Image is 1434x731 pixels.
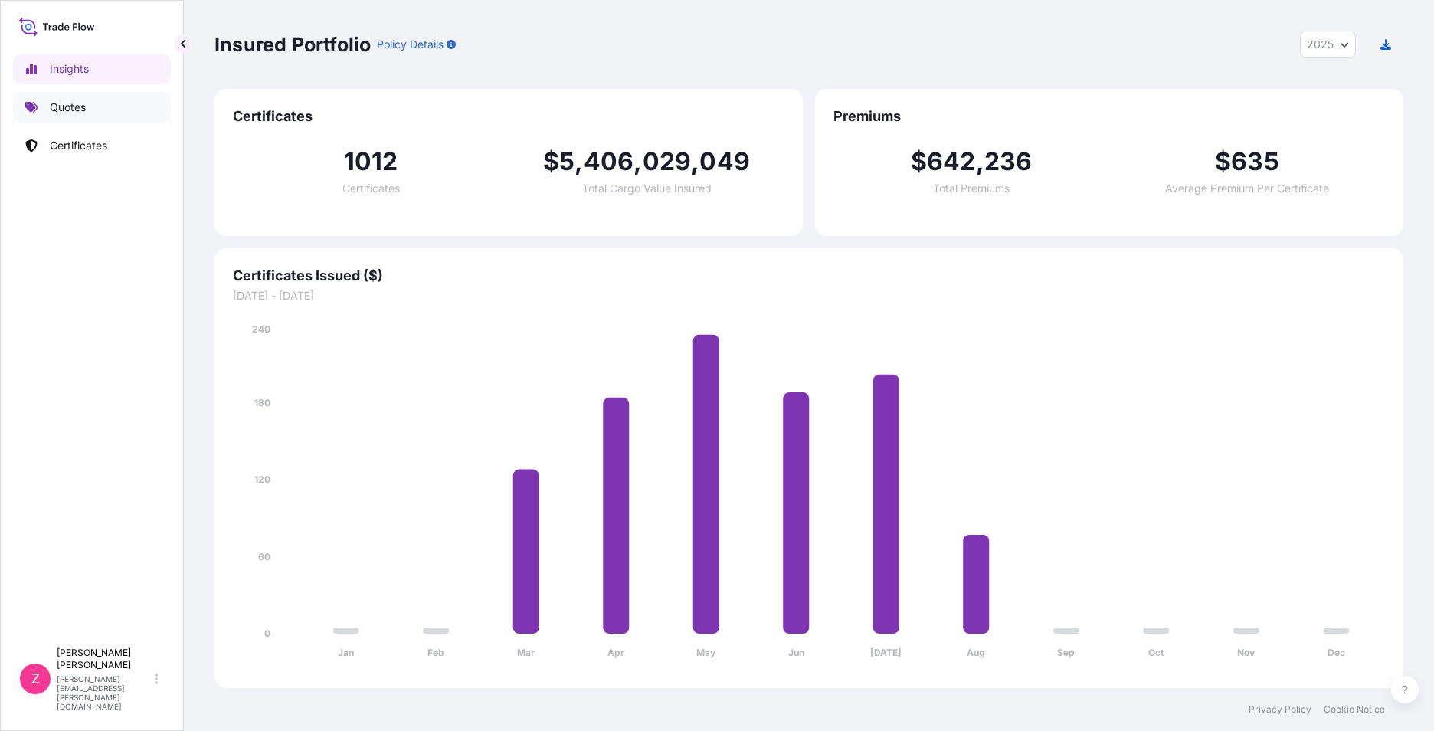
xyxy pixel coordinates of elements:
[338,647,354,658] tspan: Jan
[264,628,270,639] tspan: 0
[50,100,86,115] p: Quotes
[643,149,692,174] span: 029
[582,183,712,194] span: Total Cargo Value Insured
[233,288,1385,303] span: [DATE] - [DATE]
[1231,149,1279,174] span: 635
[254,474,270,485] tspan: 120
[13,92,171,123] a: Quotes
[57,647,152,671] p: [PERSON_NAME] [PERSON_NAME]
[584,149,634,174] span: 406
[927,149,976,174] span: 642
[575,149,583,174] span: ,
[933,183,1010,194] span: Total Premiums
[967,647,985,658] tspan: Aug
[254,397,270,408] tspan: 180
[1057,647,1075,658] tspan: Sep
[1237,647,1256,658] tspan: Nov
[1300,31,1356,58] button: Year Selector
[252,323,270,335] tspan: 240
[788,647,804,658] tspan: Jun
[427,647,444,658] tspan: Feb
[344,149,398,174] span: 1012
[233,267,1385,285] span: Certificates Issued ($)
[911,149,927,174] span: $
[833,107,1385,126] span: Premiums
[258,551,270,562] tspan: 60
[543,149,559,174] span: $
[976,149,984,174] span: ,
[1249,703,1311,716] a: Privacy Policy
[1307,37,1334,52] span: 2025
[517,647,535,658] tspan: Mar
[50,138,107,153] p: Certificates
[699,149,750,174] span: 049
[233,107,784,126] span: Certificates
[13,54,171,84] a: Insights
[634,149,642,174] span: ,
[57,674,152,711] p: [PERSON_NAME][EMAIL_ADDRESS][PERSON_NAME][DOMAIN_NAME]
[13,130,171,161] a: Certificates
[342,183,400,194] span: Certificates
[870,647,902,658] tspan: [DATE]
[607,647,624,658] tspan: Apr
[214,32,371,57] p: Insured Portfolio
[1328,647,1345,658] tspan: Dec
[1215,149,1231,174] span: $
[984,149,1033,174] span: 236
[559,149,575,174] span: 5
[1324,703,1385,716] a: Cookie Notice
[696,647,716,658] tspan: May
[377,37,444,52] p: Policy Details
[31,671,40,687] span: Z
[691,149,699,174] span: ,
[1148,647,1164,658] tspan: Oct
[50,61,89,77] p: Insights
[1165,183,1329,194] span: Average Premium Per Certificate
